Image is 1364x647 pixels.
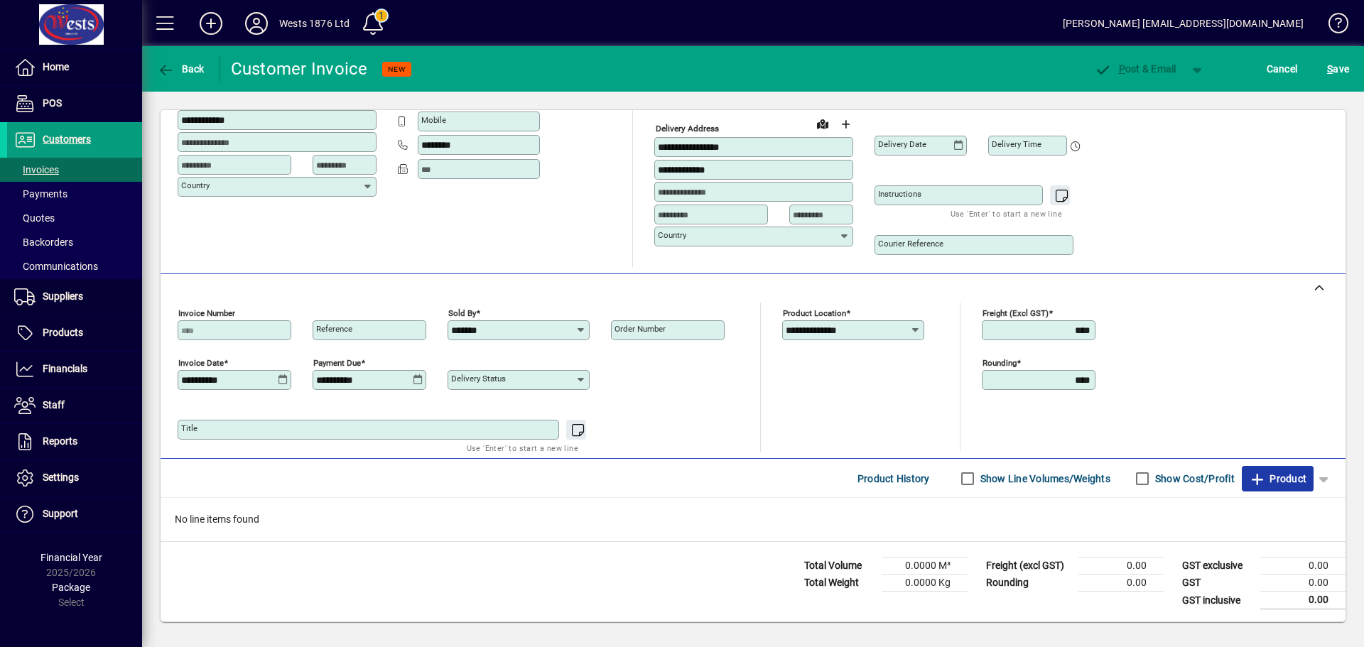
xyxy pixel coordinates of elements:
span: Invoices [14,164,59,175]
a: Products [7,315,142,351]
a: Payments [7,182,142,206]
mat-label: Instructions [878,189,921,199]
span: Reports [43,435,77,447]
td: GST inclusive [1175,592,1260,609]
mat-label: Freight (excl GST) [983,308,1049,318]
label: Show Cost/Profit [1152,472,1235,486]
span: Back [157,63,205,75]
a: Backorders [7,230,142,254]
td: 0.00 [1078,558,1164,575]
a: Reports [7,424,142,460]
mat-label: Delivery time [992,139,1041,149]
span: Financials [43,363,87,374]
span: Backorders [14,236,73,248]
button: Save [1324,56,1353,82]
td: Rounding [979,575,1078,592]
span: S [1327,63,1333,75]
td: 0.00 [1078,575,1164,592]
div: Customer Invoice [231,58,368,80]
td: GST exclusive [1175,558,1260,575]
a: Knowledge Base [1318,3,1346,49]
span: Communications [14,261,98,272]
button: Cancel [1263,56,1301,82]
td: 0.0000 Kg [882,575,968,592]
span: Product [1249,467,1306,490]
mat-label: Reference [316,324,352,334]
button: Choose address [834,113,857,136]
span: Customers [43,134,91,145]
div: [PERSON_NAME] [EMAIL_ADDRESS][DOMAIN_NAME] [1063,12,1304,35]
mat-label: Mobile [421,115,446,125]
mat-label: Country [658,230,686,240]
a: Suppliers [7,279,142,315]
span: Payments [14,188,67,200]
mat-label: Rounding [983,358,1017,368]
a: Staff [7,388,142,423]
mat-label: Delivery status [451,374,506,384]
span: Suppliers [43,290,83,302]
button: Product [1242,466,1314,491]
mat-hint: Use 'Enter' to start a new line [951,205,1062,222]
span: Product History [857,467,930,490]
mat-hint: Use 'Enter' to start a new line [467,440,578,456]
button: Add [188,11,234,36]
mat-label: Courier Reference [878,239,943,249]
mat-label: Invoice number [178,308,235,318]
td: 0.00 [1260,558,1346,575]
span: Financial Year [40,552,102,563]
a: Invoices [7,158,142,182]
span: P [1119,63,1125,75]
td: GST [1175,575,1260,592]
mat-label: Payment due [313,358,361,368]
button: Back [153,56,208,82]
td: Total Weight [797,575,882,592]
mat-label: Product location [783,308,846,318]
app-page-header-button: Back [142,56,220,82]
span: Home [43,61,69,72]
span: Cancel [1267,58,1298,80]
a: Quotes [7,206,142,230]
mat-label: Sold by [448,308,476,318]
td: 0.00 [1260,575,1346,592]
mat-label: Title [181,423,197,433]
a: Home [7,50,142,85]
button: Profile [234,11,279,36]
a: Settings [7,460,142,496]
span: POS [43,97,62,109]
a: Communications [7,254,142,278]
mat-label: Delivery date [878,139,926,149]
label: Show Line Volumes/Weights [978,472,1110,486]
mat-label: Order number [615,324,666,334]
a: POS [7,86,142,121]
a: Financials [7,352,142,387]
div: Wests 1876 Ltd [279,12,350,35]
td: Freight (excl GST) [979,558,1078,575]
button: Product History [852,466,936,491]
a: View on map [811,112,834,135]
a: Support [7,496,142,532]
mat-label: Country [181,180,210,190]
span: NEW [388,65,406,74]
mat-label: Invoice date [178,358,224,368]
td: 0.00 [1260,592,1346,609]
span: Package [52,582,90,593]
div: No line items found [161,498,1346,541]
span: Support [43,508,78,519]
span: ave [1327,58,1349,80]
span: Products [43,327,83,338]
span: Settings [43,472,79,483]
td: 0.0000 M³ [882,558,968,575]
span: Quotes [14,212,55,224]
button: Post & Email [1087,56,1184,82]
span: ost & Email [1094,63,1176,75]
td: Total Volume [797,558,882,575]
span: Staff [43,399,65,411]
